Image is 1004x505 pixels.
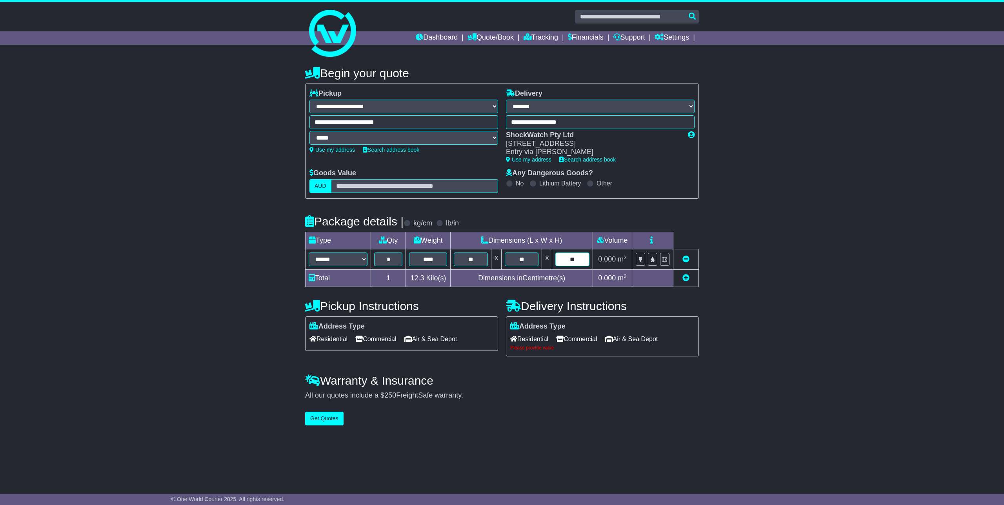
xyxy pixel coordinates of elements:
[305,215,404,228] h4: Package details |
[506,300,699,312] h4: Delivery Instructions
[309,333,347,345] span: Residential
[491,249,501,270] td: x
[510,345,695,351] div: Please provide value
[559,156,616,163] a: Search address book
[539,180,581,187] label: Lithium Battery
[371,232,406,249] td: Qty
[406,232,451,249] td: Weight
[556,333,597,345] span: Commercial
[384,391,396,399] span: 250
[309,179,331,193] label: AUD
[416,31,458,45] a: Dashboard
[506,156,551,163] a: Use my address
[510,333,548,345] span: Residential
[598,255,616,263] span: 0.000
[305,391,699,400] div: All our quotes include a $ FreightSafe warranty.
[506,140,680,148] div: [STREET_ADDRESS]
[404,333,457,345] span: Air & Sea Depot
[305,67,699,80] h4: Begin your quote
[306,270,371,287] td: Total
[597,180,612,187] label: Other
[306,232,371,249] td: Type
[613,31,645,45] a: Support
[413,219,432,228] label: kg/cm
[506,131,680,140] div: ShockWatch Pty Ltd
[371,270,406,287] td: 1
[618,255,627,263] span: m
[593,232,632,249] td: Volume
[309,322,365,331] label: Address Type
[363,147,419,153] a: Search address book
[598,274,616,282] span: 0.000
[682,274,689,282] a: Add new item
[305,374,699,387] h4: Warranty & Insurance
[451,270,593,287] td: Dimensions in Centimetre(s)
[618,274,627,282] span: m
[355,333,396,345] span: Commercial
[309,147,355,153] a: Use my address
[510,322,566,331] label: Address Type
[682,255,689,263] a: Remove this item
[506,148,680,156] div: Entry via [PERSON_NAME]
[451,232,593,249] td: Dimensions (L x W x H)
[171,496,285,502] span: © One World Courier 2025. All rights reserved.
[542,249,552,270] td: x
[624,254,627,260] sup: 3
[605,333,658,345] span: Air & Sea Depot
[305,412,344,425] button: Get Quotes
[467,31,514,45] a: Quote/Book
[506,89,542,98] label: Delivery
[410,274,424,282] span: 12.3
[406,270,451,287] td: Kilo(s)
[516,180,524,187] label: No
[655,31,689,45] a: Settings
[506,169,593,178] label: Any Dangerous Goods?
[568,31,604,45] a: Financials
[524,31,558,45] a: Tracking
[446,219,459,228] label: lb/in
[305,300,498,312] h4: Pickup Instructions
[309,89,342,98] label: Pickup
[624,273,627,279] sup: 3
[309,169,356,178] label: Goods Value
